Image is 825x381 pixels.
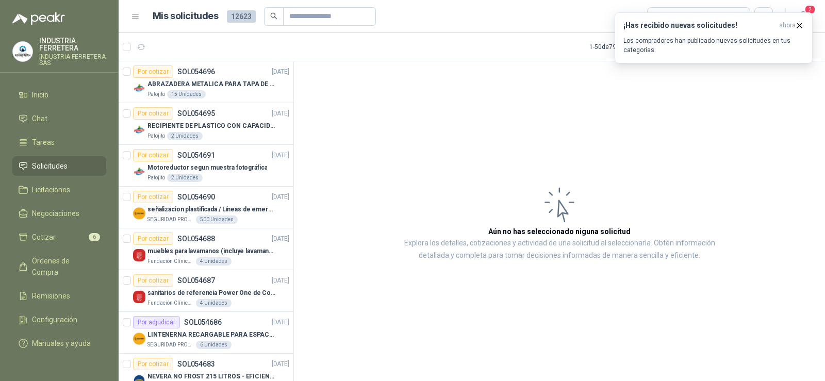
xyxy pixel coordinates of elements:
[147,132,165,140] p: Patojito
[133,65,173,78] div: Por cotizar
[147,205,276,214] p: señalizacion plastificada / Líneas de emergencia
[167,90,206,98] div: 15 Unidades
[32,89,48,101] span: Inicio
[133,233,173,245] div: Por cotizar
[32,255,96,278] span: Órdenes de Compra
[32,137,55,148] span: Tareas
[272,276,289,286] p: [DATE]
[177,110,215,117] p: SOL054695
[177,152,215,159] p: SOL054691
[133,191,173,203] div: Por cotizar
[272,67,289,77] p: [DATE]
[227,10,256,23] span: 12623
[272,192,289,202] p: [DATE]
[119,270,293,312] a: Por cotizarSOL054687[DATE] Company Logosanitarios de referencia Power One de CoronaFundación Clín...
[32,160,68,172] span: Solicitudes
[12,227,106,247] a: Cotizar6
[177,193,215,201] p: SOL054690
[272,234,289,244] p: [DATE]
[133,333,145,345] img: Company Logo
[794,7,813,26] button: 2
[623,21,775,30] h3: ¡Has recibido nuevas solicitudes!
[804,5,816,14] span: 2
[12,12,65,25] img: Logo peakr
[12,251,106,282] a: Órdenes de Compra
[147,121,276,131] p: RECIPIENTE DE PLASTICO CON CAPACIDAD DE 1.8 LT PARA LA EXTRACCIÓN MANUAL DE LIQUIDOS
[270,12,277,20] span: search
[779,21,796,30] span: ahora
[272,109,289,119] p: [DATE]
[133,149,173,161] div: Por cotizar
[39,37,106,52] p: INDUSTRIA FERRETERA
[147,330,276,340] p: LINTENERNA RECARGABLE PARA ESPACIOS ABIERTOS 100-120MTS
[147,174,165,182] p: Patojito
[133,274,173,287] div: Por cotizar
[196,216,238,224] div: 500 Unidades
[119,187,293,228] a: Por cotizarSOL054690[DATE] Company Logoseñalizacion plastificada / Líneas de emergenciaSEGURIDAD ...
[147,216,194,224] p: SEGURIDAD PROVISER LTDA
[488,226,631,237] h3: Aún no has seleccionado niguna solicitud
[177,68,215,75] p: SOL054696
[196,341,232,349] div: 6 Unidades
[167,132,203,140] div: 2 Unidades
[12,132,106,152] a: Tareas
[32,338,91,349] span: Manuales y ayuda
[12,180,106,200] a: Licitaciones
[177,235,215,242] p: SOL054688
[196,257,232,266] div: 4 Unidades
[12,334,106,353] a: Manuales y ayuda
[615,12,813,63] button: ¡Has recibido nuevas solicitudes!ahora Los compradores han publicado nuevas solicitudes en tus ca...
[147,288,276,298] p: sanitarios de referencia Power One de Corona
[397,237,722,262] p: Explora los detalles, cotizaciones y actividad de una solicitud al seleccionarla. Obtén informaci...
[147,246,276,256] p: muebles para lavamanos (incluye lavamanos)
[12,109,106,128] a: Chat
[177,277,215,284] p: SOL054687
[32,113,47,124] span: Chat
[119,228,293,270] a: Por cotizarSOL054688[DATE] Company Logomuebles para lavamanos (incluye lavamanos)Fundación Clínic...
[147,299,194,307] p: Fundación Clínica Shaio
[32,231,56,243] span: Cotizar
[196,299,232,307] div: 4 Unidades
[147,90,165,98] p: Patojito
[272,151,289,160] p: [DATE]
[623,36,804,55] p: Los compradores han publicado nuevas solicitudes en tus categorías.
[153,9,219,24] h1: Mis solicitudes
[12,204,106,223] a: Negociaciones
[133,165,145,178] img: Company Logo
[32,290,70,302] span: Remisiones
[133,82,145,94] img: Company Logo
[133,316,180,328] div: Por adjudicar
[119,145,293,187] a: Por cotizarSOL054691[DATE] Company LogoMotoreductor segun muestra fotográficaPatojito2 Unidades
[12,85,106,105] a: Inicio
[133,124,145,136] img: Company Logo
[119,61,293,103] a: Por cotizarSOL054696[DATE] Company LogoABRAZADERA METALICA PARA TAPA DE TAMBOR DE PLASTICO DE 50 ...
[272,359,289,369] p: [DATE]
[89,233,100,241] span: 6
[32,184,70,195] span: Licitaciones
[39,54,106,66] p: INDUSTRIA FERRETERA SAS
[12,156,106,176] a: Solicitudes
[177,360,215,368] p: SOL054683
[119,103,293,145] a: Por cotizarSOL054695[DATE] Company LogoRECIPIENTE DE PLASTICO CON CAPACIDAD DE 1.8 LT PARA LA EXT...
[167,174,203,182] div: 2 Unidades
[12,286,106,306] a: Remisiones
[147,257,194,266] p: Fundación Clínica Shaio
[133,207,145,220] img: Company Logo
[147,79,276,89] p: ABRAZADERA METALICA PARA TAPA DE TAMBOR DE PLASTICO DE 50 LT
[133,291,145,303] img: Company Logo
[32,314,77,325] span: Configuración
[654,11,675,22] div: Todas
[147,341,194,349] p: SEGURIDAD PROVISER LTDA
[32,208,79,219] span: Negociaciones
[272,318,289,327] p: [DATE]
[12,310,106,329] a: Configuración
[184,319,222,326] p: SOL054686
[147,163,267,173] p: Motoreductor segun muestra fotográfica
[119,312,293,354] a: Por adjudicarSOL054686[DATE] Company LogoLINTENERNA RECARGABLE PARA ESPACIOS ABIERTOS 100-120MTSS...
[133,249,145,261] img: Company Logo
[133,358,173,370] div: Por cotizar
[589,39,656,55] div: 1 - 50 de 7983
[13,42,32,61] img: Company Logo
[133,107,173,120] div: Por cotizar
